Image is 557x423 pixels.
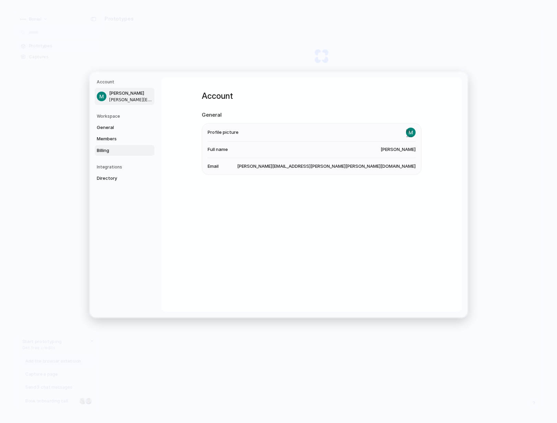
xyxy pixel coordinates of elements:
[97,113,154,119] h5: Workspace
[208,129,239,136] span: Profile picture
[95,133,154,144] a: Members
[95,145,154,156] a: Billing
[202,90,421,102] h1: Account
[202,111,421,119] h2: General
[97,79,154,85] h5: Account
[95,88,154,105] a: [PERSON_NAME][PERSON_NAME][EMAIL_ADDRESS][PERSON_NAME][PERSON_NAME][DOMAIN_NAME]
[97,136,141,142] span: Members
[97,124,141,131] span: General
[208,146,228,153] span: Full name
[237,163,416,169] span: [PERSON_NAME][EMAIL_ADDRESS][PERSON_NAME][PERSON_NAME][DOMAIN_NAME]
[97,175,141,182] span: Directory
[208,163,219,169] span: Email
[97,164,154,170] h5: Integrations
[381,146,416,153] span: [PERSON_NAME]
[109,90,153,97] span: [PERSON_NAME]
[95,173,154,184] a: Directory
[109,96,153,103] span: [PERSON_NAME][EMAIL_ADDRESS][PERSON_NAME][PERSON_NAME][DOMAIN_NAME]
[95,122,154,133] a: General
[97,147,141,154] span: Billing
